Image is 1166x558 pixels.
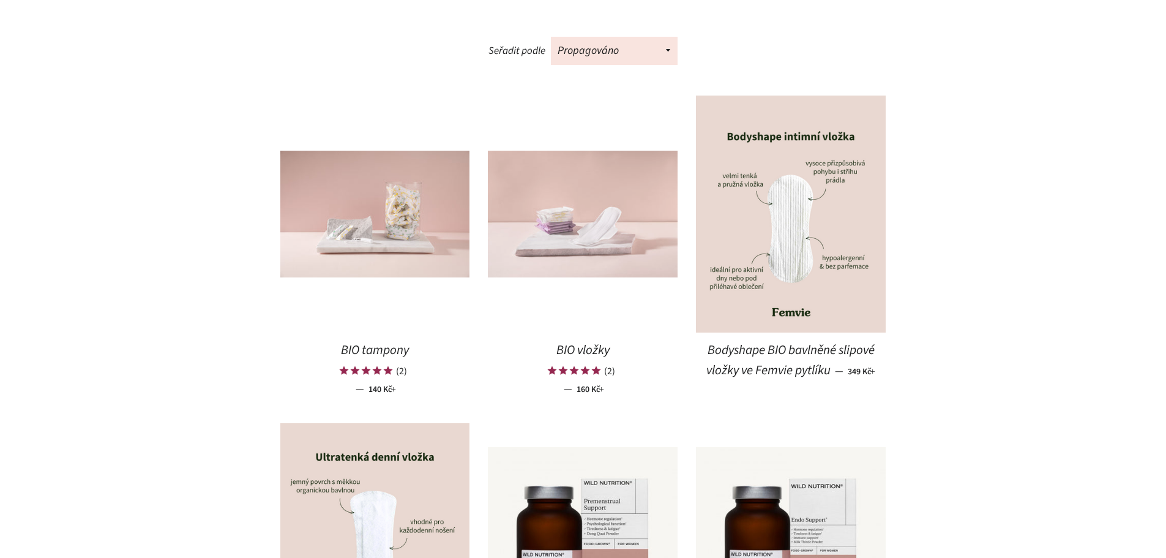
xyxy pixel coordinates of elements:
[488,333,678,405] a: BIO vložky (2) — 160 Kč
[835,364,843,379] span: —
[848,366,875,378] span: 349 Kč
[488,43,545,58] span: Seřadit podle
[280,333,470,405] a: BIO tampony (2) — 140 Kč
[356,382,364,396] span: —
[341,341,409,359] span: BIO tampony
[556,341,610,359] span: BIO vložky
[696,333,886,389] a: Bodyshape BIO bavlněné slipové vložky ve Femvie pytlíku — 349 Kč
[706,341,875,379] span: Bodyshape BIO bavlněné slipové vložky ve Femvie pytlíku
[396,364,407,378] div: (2)
[564,382,572,396] span: —
[604,364,615,378] div: (2)
[368,383,396,396] span: 140 Kč
[577,383,604,396] span: 160 Kč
